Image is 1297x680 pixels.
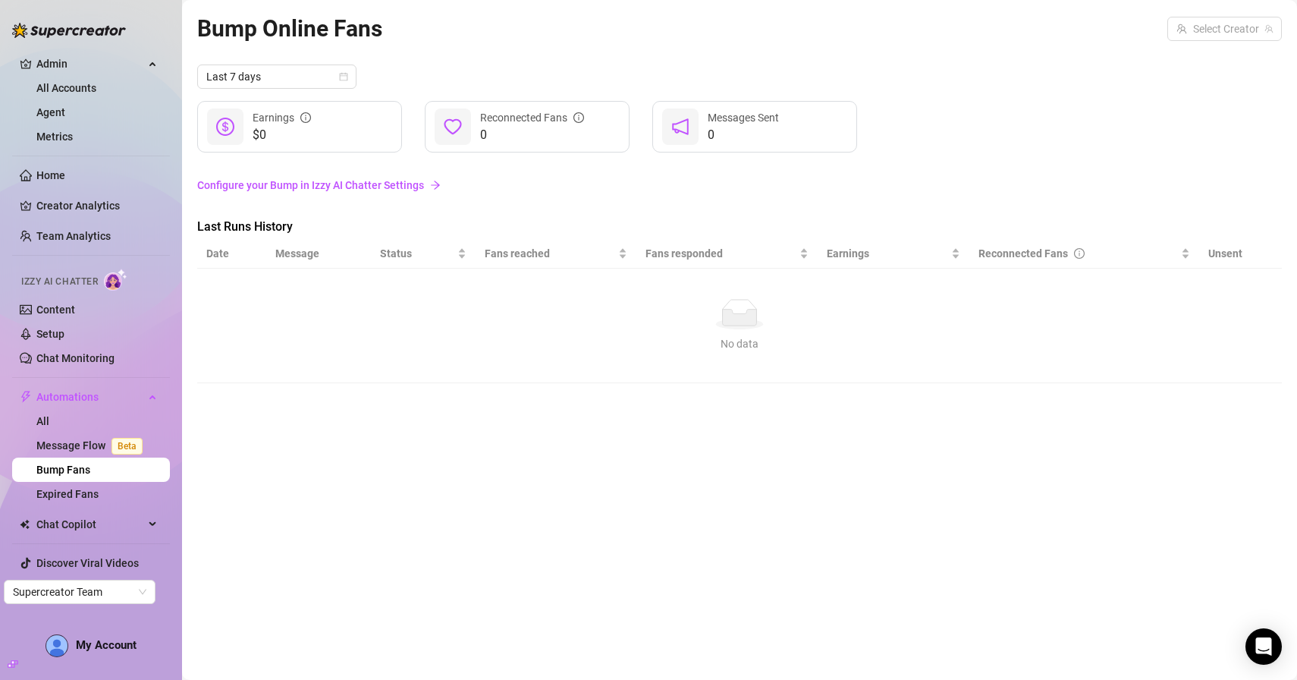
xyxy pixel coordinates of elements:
[480,126,584,144] span: 0
[978,245,1178,262] div: Reconnected Fans
[111,438,143,455] span: Beta
[12,23,126,38] img: logo-BBDzfeDw.svg
[818,239,969,269] th: Earnings
[36,82,96,94] a: All Accounts
[371,239,476,269] th: Status
[827,245,948,262] span: Earnings
[671,118,689,136] span: notification
[1264,24,1273,33] span: team
[36,385,144,409] span: Automations
[36,488,99,500] a: Expired Fans
[645,245,796,262] span: Fans responded
[197,11,382,46] article: Bump Online Fans
[339,72,348,81] span: calendar
[46,635,68,656] img: AD_cMMTxCeTpmN1d5MnKJ1j-_uXZCpTKapSSqNGg4PyXtR_tCW7gZXTNmFz2tpVv9LSyNV7ff1CaS4f4q0HLYKULQOwoM5GQR...
[253,126,311,144] span: $0
[708,126,779,144] span: 0
[36,52,144,76] span: Admin
[485,245,615,262] span: Fans reached
[36,415,49,427] a: All
[36,194,158,218] a: Creator Analytics
[36,557,139,569] a: Discover Viral Videos
[8,659,18,669] span: build
[444,118,462,136] span: heart
[36,169,65,181] a: Home
[1245,628,1282,665] div: Open Intercom Messenger
[1199,239,1251,269] th: Unsent
[104,269,127,291] img: AI Chatter
[20,519,30,530] img: Chat Copilot
[430,180,441,190] span: arrow-right
[476,239,636,269] th: Fans reached
[708,112,779,124] span: Messages Sent
[21,275,98,289] span: Izzy AI Chatter
[20,391,32,403] span: thunderbolt
[573,112,584,123] span: info-circle
[216,118,234,136] span: dollar
[20,58,32,70] span: crown
[76,638,137,652] span: My Account
[13,581,146,603] span: Supercreator Team
[197,218,452,236] span: Last Runs History
[380,245,454,262] span: Status
[1074,248,1085,259] span: info-circle
[36,512,144,537] span: Chat Copilot
[36,352,115,364] a: Chat Monitoring
[36,131,73,143] a: Metrics
[36,304,75,316] a: Content
[480,109,584,126] div: Reconnected Fans
[197,171,1282,200] a: Configure your Bump in Izzy AI Chatter Settingsarrow-right
[197,177,1282,194] a: Configure your Bump in Izzy AI Chatter Settings
[36,230,111,242] a: Team Analytics
[300,112,311,123] span: info-circle
[212,335,1267,352] div: No data
[266,239,371,269] th: Message
[253,109,311,126] div: Earnings
[206,65,347,88] span: Last 7 days
[197,239,266,269] th: Date
[636,239,818,269] th: Fans responded
[36,106,65,118] a: Agent
[36,439,149,452] a: Message FlowBeta
[36,328,64,340] a: Setup
[36,464,90,476] a: Bump Fans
